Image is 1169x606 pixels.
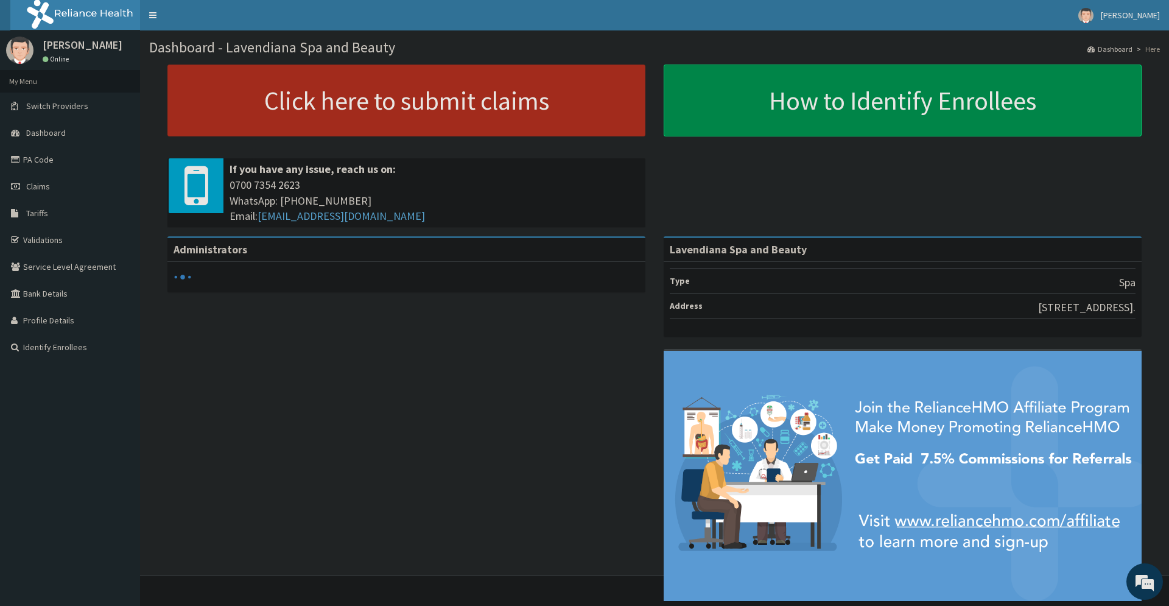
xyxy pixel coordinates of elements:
[670,275,690,286] b: Type
[26,208,48,219] span: Tariffs
[670,300,703,311] b: Address
[258,209,425,223] a: [EMAIL_ADDRESS][DOMAIN_NAME]
[1078,8,1094,23] img: User Image
[230,177,639,224] span: 0700 7354 2623 WhatsApp: [PHONE_NUMBER] Email:
[43,55,72,63] a: Online
[26,127,66,138] span: Dashboard
[6,37,33,64] img: User Image
[26,100,88,111] span: Switch Providers
[664,65,1142,136] a: How to Identify Enrollees
[664,351,1142,601] img: provider-team-banner.png
[174,242,247,256] b: Administrators
[230,162,396,176] b: If you have any issue, reach us on:
[26,181,50,192] span: Claims
[1101,10,1160,21] span: [PERSON_NAME]
[670,242,807,256] strong: Lavendiana Spa and Beauty
[167,65,645,136] a: Click here to submit claims
[174,268,192,286] svg: audio-loading
[1038,300,1136,315] p: [STREET_ADDRESS].
[149,40,1160,55] h1: Dashboard - Lavendiana Spa and Beauty
[1087,44,1132,54] a: Dashboard
[1134,44,1160,54] li: Here
[1119,275,1136,291] p: Spa
[43,40,122,51] p: [PERSON_NAME]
